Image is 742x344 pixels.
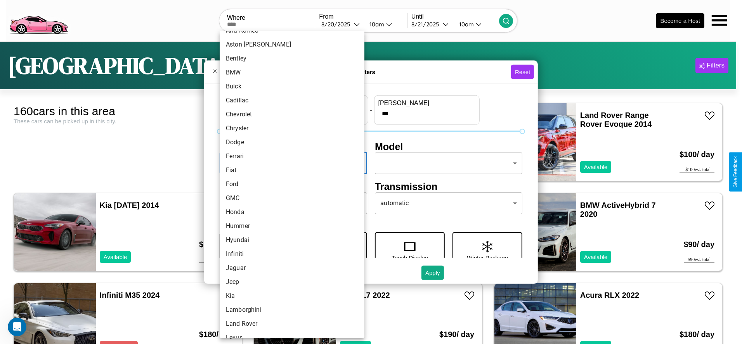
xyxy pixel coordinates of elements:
li: Fiat [220,163,364,177]
li: Ford [220,177,364,191]
li: Jeep [220,275,364,289]
iframe: Intercom live chat [8,318,26,336]
li: Infiniti [220,247,364,261]
li: Kia [220,289,364,303]
div: Give Feedback [733,156,738,188]
li: Jaguar [220,261,364,275]
li: Lamborghini [220,303,364,317]
li: Chrysler [220,121,364,135]
li: Aston [PERSON_NAME] [220,38,364,52]
li: Dodge [220,135,364,149]
li: Ferrari [220,149,364,163]
li: Honda [220,205,364,219]
li: Land Rover [220,317,364,331]
li: Chevrolet [220,107,364,121]
li: GMC [220,191,364,205]
li: Cadillac [220,93,364,107]
li: Buick [220,80,364,93]
li: Hyundai [220,233,364,247]
li: Hummer [220,219,364,233]
li: BMW [220,66,364,80]
li: Bentley [220,52,364,66]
